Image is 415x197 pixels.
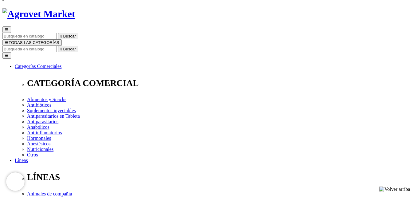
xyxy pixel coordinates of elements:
a: Otros [27,152,38,157]
a: Hormonales [27,136,51,141]
button: ☰ [2,52,11,59]
a: Líneas [15,158,28,163]
a: Antiinflamatorios [27,130,62,135]
a: Anestésicos [27,141,50,146]
span: Buscar [63,34,76,38]
img: Volver arriba [379,187,410,192]
button:  Buscar [58,33,78,39]
span: Buscar [63,47,76,51]
i:  [61,34,62,38]
i:  [61,47,62,51]
a: Animales de compañía [27,191,72,196]
img: Agrovet Market [2,8,75,20]
input: Buscar [2,46,57,52]
iframe: Brevo live chat [6,172,25,191]
input: Buscar [2,33,57,39]
a: Antiparasitarios [27,119,58,124]
a: Anabólicos [27,124,49,130]
a: Alimentos y Snacks [27,97,66,102]
span: ☰ [5,40,9,45]
button: ☰ [2,26,11,33]
a: Antiparasitarios en Tableta [27,113,80,119]
a: Antibióticos [27,102,51,108]
span: ☰ [5,27,9,32]
button:  Buscar [58,46,78,52]
p: CATEGORÍA COMERCIAL [27,78,413,88]
p: LÍNEAS [27,172,413,182]
a: Nutricionales [27,147,53,152]
button: ☰TODAS LAS CATEGORÍAS [2,39,62,46]
a: Categorías Comerciales [15,64,61,69]
a: Suplementos inyectables [27,108,76,113]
